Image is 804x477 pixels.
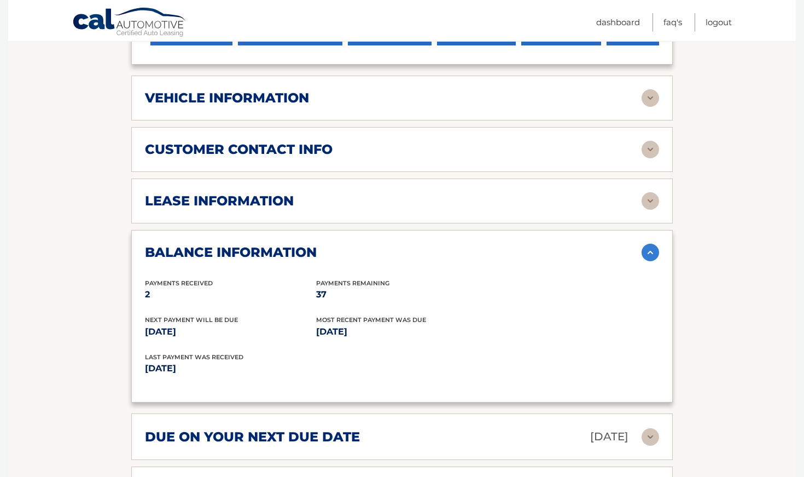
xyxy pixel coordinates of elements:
[145,141,333,158] h2: customer contact info
[145,90,309,106] h2: vehicle information
[145,429,360,445] h2: due on your next due date
[642,428,659,446] img: accordion-rest.svg
[145,353,243,361] span: Last Payment was received
[642,192,659,210] img: accordion-rest.svg
[145,316,238,324] span: Next Payment will be due
[145,279,213,287] span: Payments Received
[145,287,316,302] p: 2
[145,324,316,340] p: [DATE]
[642,141,659,158] img: accordion-rest.svg
[316,279,389,287] span: Payments Remaining
[316,324,487,340] p: [DATE]
[590,427,628,446] p: [DATE]
[316,287,487,302] p: 37
[706,13,732,31] a: Logout
[72,7,187,39] a: Cal Automotive
[145,193,294,209] h2: lease information
[316,316,426,324] span: Most Recent Payment Was Due
[663,13,682,31] a: FAQ's
[642,244,659,261] img: accordion-active.svg
[642,89,659,107] img: accordion-rest.svg
[596,13,640,31] a: Dashboard
[145,361,402,376] p: [DATE]
[145,244,317,261] h2: balance information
